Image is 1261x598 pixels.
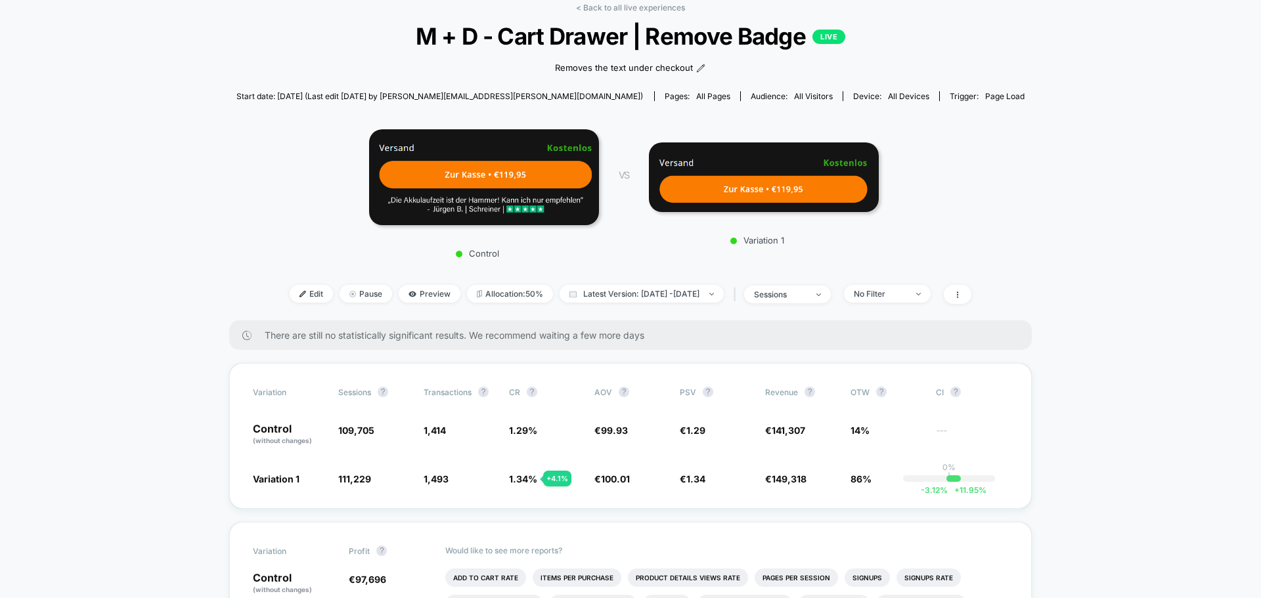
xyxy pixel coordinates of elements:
span: all devices [888,91,929,101]
span: PSV [680,387,696,397]
span: M + D - Cart Drawer | Remove Badge [276,22,985,50]
span: 109,705 [338,425,374,436]
span: 97,696 [355,574,386,585]
span: Transactions [424,387,472,397]
span: Page Load [985,91,1025,101]
div: + 4.1 % [543,471,571,486]
button: ? [619,387,629,397]
span: VS [619,169,629,181]
p: Control [363,248,592,259]
button: ? [876,387,887,397]
span: 141,307 [772,425,805,436]
span: € [765,425,805,436]
img: Variation 1 main [649,142,879,212]
img: edit [299,291,306,297]
li: Add To Cart Rate [445,568,526,587]
span: All Visitors [794,91,833,101]
span: CI [936,387,1008,397]
p: | [948,472,950,482]
span: -3.12 % [921,485,948,495]
span: Edit [290,285,333,303]
a: < Back to all live experiences [576,3,685,12]
span: 1,493 [424,473,449,484]
span: Pause [340,285,392,303]
li: Items Per Purchase [533,568,621,587]
div: Audience: [751,91,833,101]
span: (without changes) [253,437,312,444]
li: Signups Rate [896,568,961,587]
img: end [709,293,714,295]
span: Latest Version: [DATE] - [DATE] [560,285,724,303]
span: | [730,285,744,304]
span: 100.01 [601,473,630,484]
img: end [349,291,356,297]
p: LIVE [812,30,845,44]
p: 0% [942,462,956,472]
span: 111,229 [338,473,371,484]
span: Sessions [338,387,371,397]
button: ? [805,387,815,397]
li: Pages Per Session [755,568,838,587]
span: all pages [696,91,730,101]
span: 149,318 [772,473,807,484]
span: 1.34 % [509,473,537,484]
div: Trigger: [950,91,1025,101]
li: Signups [845,568,890,587]
span: € [680,473,705,484]
span: + [954,485,960,495]
span: Revenue [765,387,798,397]
span: (without changes) [253,586,312,593]
li: Product Details Views Rate [628,568,748,587]
div: No Filter [854,289,906,299]
span: Allocation: 50% [467,285,553,303]
span: Profit [349,546,370,556]
span: AOV [594,387,612,397]
div: sessions [754,289,807,299]
p: Would like to see more reports? [445,545,1009,555]
span: Device: [843,91,939,101]
p: Control [253,572,336,595]
span: 1.29 % [509,425,537,436]
span: 99.93 [601,425,628,436]
button: ? [478,387,489,397]
span: 14% [851,425,870,436]
span: Removes the text under checkout [555,62,693,75]
span: € [765,473,807,484]
span: Preview [399,285,460,303]
img: calendar [569,291,577,297]
button: ? [376,545,387,556]
span: 86% [851,473,872,484]
img: end [916,293,921,295]
button: ? [527,387,537,397]
span: Variation [253,545,325,556]
span: € [680,425,705,436]
span: OTW [851,387,923,397]
div: Pages: [665,91,730,101]
img: Control main [369,129,599,226]
span: € [594,425,628,436]
span: CR [509,387,520,397]
img: end [816,293,821,296]
span: --- [936,427,1008,446]
span: 1.34 [686,473,705,484]
button: ? [950,387,961,397]
span: Start date: [DATE] (Last edit [DATE] by [PERSON_NAME][EMAIL_ADDRESS][PERSON_NAME][DOMAIN_NAME]) [236,91,643,101]
span: 1,414 [424,425,446,436]
span: There are still no statistically significant results. We recommend waiting a few more days [265,330,1006,341]
button: ? [378,387,388,397]
span: 1.29 [686,425,705,436]
span: Variation 1 [253,473,299,484]
p: Control [253,423,325,446]
span: € [594,473,630,484]
span: € [349,574,386,585]
img: rebalance [477,290,482,297]
button: ? [703,387,713,397]
p: Variation 1 [642,235,872,246]
span: 11.95 % [948,485,986,495]
span: Variation [253,387,325,397]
